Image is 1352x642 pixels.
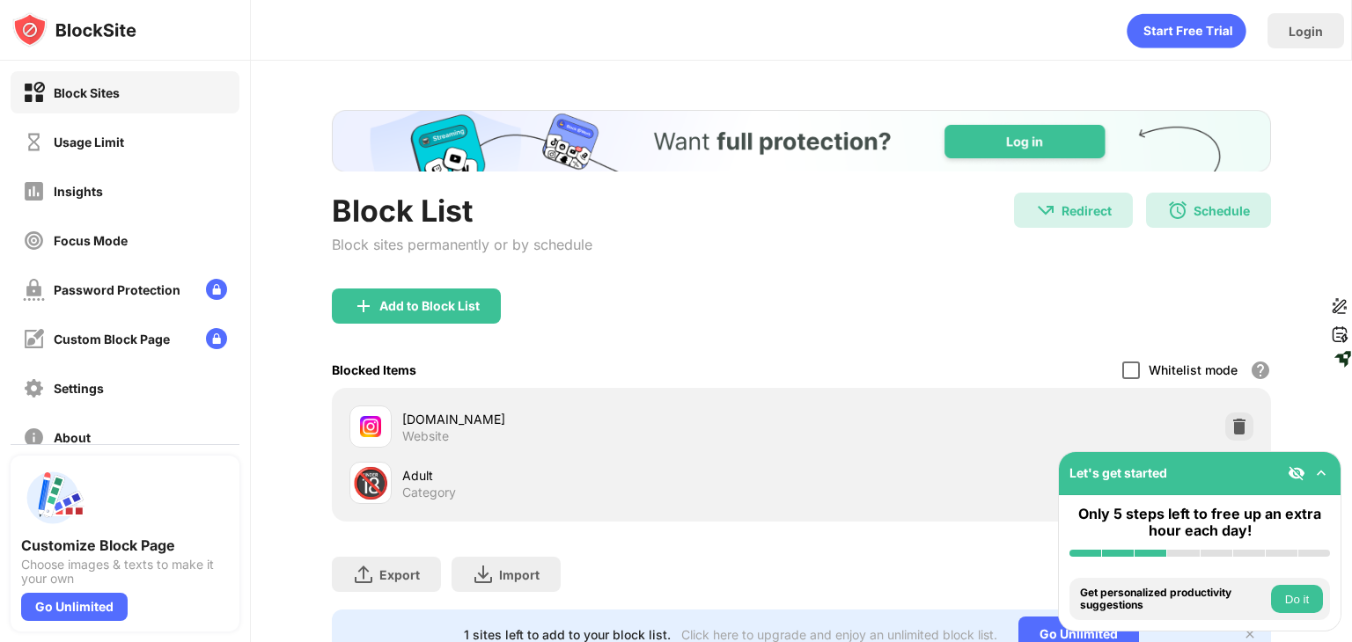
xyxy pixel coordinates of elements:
[1069,506,1330,539] div: Only 5 steps left to free up an extra hour each day!
[54,282,180,297] div: Password Protection
[23,82,45,104] img: block-on.svg
[352,465,389,501] div: 🔞
[21,536,229,554] div: Customize Block Page
[464,627,671,642] div: 1 sites left to add to your block list.
[12,12,136,47] img: logo-blocksite.svg
[332,193,592,229] div: Block List
[332,362,416,377] div: Blocked Items
[54,135,124,150] div: Usage Limit
[402,410,801,428] div: [DOMAIN_NAME]
[379,567,420,582] div: Export
[206,279,227,300] img: lock-menu.svg
[1312,464,1330,482] img: omni-setup-toggle.svg
[402,466,801,485] div: Adult
[21,466,84,529] img: push-custom-page.svg
[23,131,45,153] img: time-usage-off.svg
[499,567,540,582] div: Import
[23,427,45,449] img: about-off.svg
[54,430,91,445] div: About
[54,184,103,199] div: Insights
[54,332,170,347] div: Custom Block Page
[23,328,45,350] img: customize-block-page-off.svg
[21,593,128,621] div: Go Unlimited
[379,299,480,313] div: Add to Block List
[360,416,381,437] img: favicons
[54,381,104,396] div: Settings
[1080,587,1267,612] div: Get personalized productivity suggestions
[1271,585,1323,613] button: Do it
[1069,465,1167,480] div: Let's get started
[332,236,592,253] div: Block sites permanently or by schedule
[332,110,1271,171] iframe: Banner
[23,377,45,399] img: settings-off.svg
[23,180,45,202] img: insights-off.svg
[1243,627,1257,641] img: x-button.svg
[206,328,227,349] img: lock-menu.svg
[402,428,449,444] div: Website
[54,85,120,100] div: Block Sites
[402,485,456,500] div: Category
[1289,24,1323,39] div: Login
[23,230,45,252] img: focus-off.svg
[21,558,229,586] div: Choose images & texts to make it your own
[23,279,45,301] img: password-protection-off.svg
[681,627,997,642] div: Click here to upgrade and enjoy an unlimited block list.
[1288,464,1305,482] img: eye-not-visible.svg
[54,233,128,248] div: Focus Mode
[1149,362,1238,377] div: Whitelist mode
[1062,203,1112,218] div: Redirect
[1127,13,1246,48] div: animation
[1194,203,1250,218] div: Schedule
